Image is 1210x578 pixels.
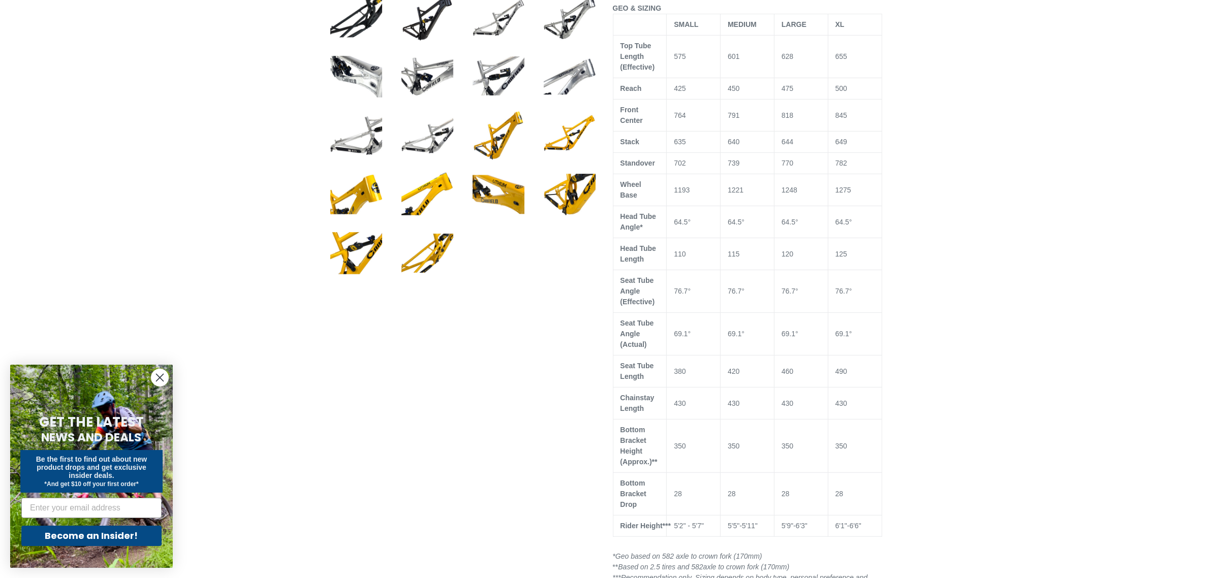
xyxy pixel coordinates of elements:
[620,159,655,167] span: Standover
[542,108,598,164] img: Load image into Gallery viewer, LITHIUM - Frameset
[741,330,744,338] span: °
[667,388,721,420] td: 430
[774,270,828,313] td: 76.7
[721,270,774,313] td: 76.7
[721,388,774,420] td: 430
[613,4,662,12] span: GEO & SIZING
[471,49,526,105] img: Load image into Gallery viewer, LITHIUM - Frameset
[795,287,798,295] span: °
[721,100,774,132] td: 791
[774,388,828,420] td: 430
[620,426,658,466] span: Bottom Bracket Height (Approx.)**
[828,270,882,313] td: 76.7
[667,36,721,78] td: 575
[620,394,655,412] span: Chainstay Length
[151,369,169,387] button: Close dialog
[782,20,806,28] span: LARGE
[667,270,721,313] td: 76.7
[620,276,655,306] span: Seat Tube Angle (Effective)
[828,100,882,132] td: 845
[774,100,828,132] td: 818
[471,108,526,164] img: Load image into Gallery viewer, LITHIUM - Frameset
[667,174,721,206] td: 1193
[667,206,721,238] td: 64.5
[835,522,861,530] span: 6'1"-6'6"
[36,455,147,479] span: Be the first to find out about new product drops and get exclusive insider deals.
[828,473,882,516] td: 28
[774,153,828,174] td: 770
[42,429,142,445] span: NEWS AND DEALS
[828,388,882,420] td: 430
[849,330,852,338] span: °
[688,287,691,295] span: °
[688,218,691,226] span: °
[620,138,639,146] span: Stack
[542,49,598,105] img: Load image into Gallery viewer, LITHIUM - Frameset
[741,218,744,226] span: °
[774,238,828,270] td: 120
[667,313,721,356] td: 69.1
[667,238,721,270] td: 110
[620,522,671,530] span: Rider Height***
[328,226,384,281] img: Load image into Gallery viewer, LITHIUM - Frameset
[620,319,654,348] span: Seat Tube Angle (Actual)
[774,132,828,153] td: 644
[849,287,852,295] span: °
[667,356,721,388] td: 380
[620,244,657,263] span: Head Tube Length
[328,167,384,222] img: Load image into Gallery viewer, LITHIUM - Frameset
[721,78,774,100] td: 450
[774,36,828,78] td: 628
[328,108,384,164] img: Load image into Gallery viewer, LITHIUM - Frameset
[688,330,691,338] span: °
[828,238,882,270] td: 125
[21,498,162,518] input: Enter your email address
[667,100,721,132] td: 764
[620,180,641,199] span: Wheel Base
[471,167,526,222] img: Load image into Gallery viewer, LITHIUM - Frameset
[795,330,798,338] span: °
[721,132,774,153] td: 640
[721,206,774,238] td: 64.5
[774,420,828,473] td: 350
[828,78,882,100] td: 500
[774,313,828,356] td: 69.1
[728,20,757,28] span: MEDIUM
[774,174,828,206] td: 1248
[703,563,790,571] span: axle to crown fork (170mm)
[721,313,774,356] td: 69.1
[774,356,828,388] td: 460
[667,132,721,153] td: 635
[721,238,774,270] td: 115
[620,479,646,508] span: Bottom Bracket Drop
[828,174,882,206] td: 1275
[721,473,774,516] td: 28
[667,516,721,537] td: 5'2" - 5'7"
[620,42,655,71] span: Top Tube Length (Effective)
[721,356,774,388] td: 420
[620,84,642,92] span: Reach
[721,420,774,473] td: 350
[828,356,882,388] td: 490
[399,226,455,281] img: Load image into Gallery viewer, LITHIUM - Frameset
[795,218,798,226] span: °
[667,473,721,516] td: 28
[667,420,721,473] td: 350
[774,78,828,100] td: 475
[613,552,762,560] span: *Geo based on 582 axle to crown fork (170mm)
[828,206,882,238] td: 64.5
[399,49,455,105] img: Load image into Gallery viewer, LITHIUM - Frameset
[399,167,455,222] img: Load image into Gallery viewer, LITHIUM - Frameset
[741,287,744,295] span: °
[828,132,882,153] td: 649
[828,313,882,356] td: 69.1
[828,420,882,473] td: 350
[667,153,721,174] td: 702
[849,218,852,226] span: °
[328,49,384,105] img: Load image into Gallery viewer, LITHIUM - Frameset
[828,153,882,174] td: 782
[774,206,828,238] td: 64.5
[828,36,882,78] td: 655
[728,522,758,530] span: 5'5"-5'11"
[620,106,643,124] span: Front Center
